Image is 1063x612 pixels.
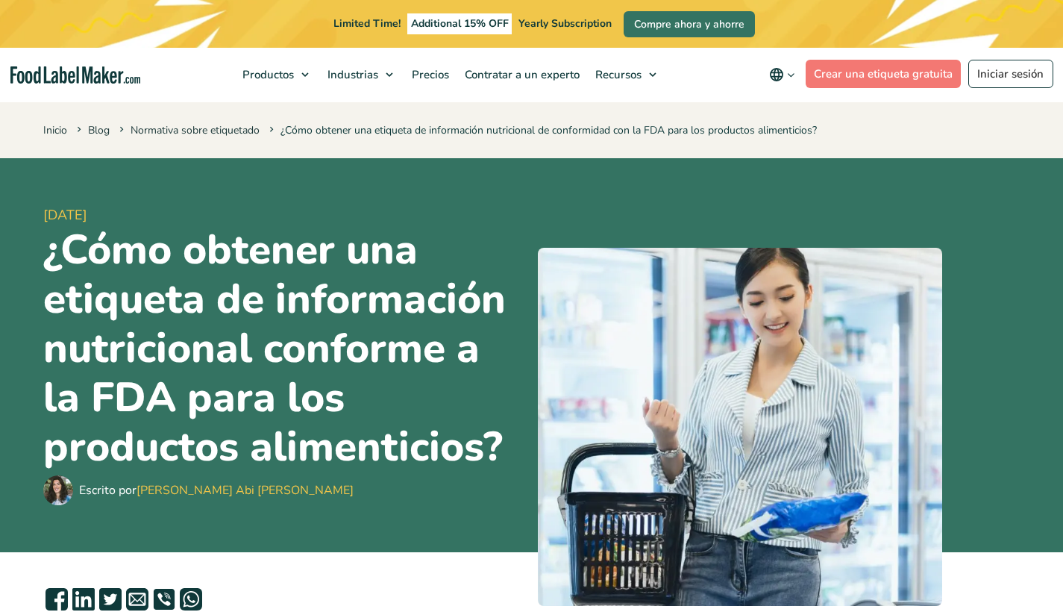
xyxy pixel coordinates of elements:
span: Recursos [591,67,643,82]
span: Productos [238,67,295,82]
a: Crear una etiqueta gratuita [806,60,962,88]
span: [DATE] [43,205,526,225]
a: Normativa sobre etiquetado [131,123,260,137]
a: Compre ahora y ahorre [624,11,755,37]
div: Escrito por [79,481,354,499]
img: niña que lee la etiqueta de información nutricional de los productos alimenticios mientras hace l... [538,248,942,607]
span: Contratar a un experto [460,67,581,82]
a: Industrias [320,48,401,102]
span: Yearly Subscription [518,16,612,31]
a: [PERSON_NAME] Abi [PERSON_NAME] [137,482,354,499]
a: Recursos [588,48,664,102]
span: ¿Cómo obtener una etiqueta de información nutricional de conformidad con la FDA para los producto... [266,123,817,137]
span: Industrias [323,67,380,82]
a: Inicio [43,123,67,137]
a: Blog [88,123,110,137]
h1: ¿Cómo obtener una etiqueta de información nutricional conforme a la FDA para los productos alimen... [43,225,526,472]
a: Productos [235,48,316,102]
span: Additional 15% OFF [407,13,512,34]
span: Limited Time! [333,16,401,31]
img: Maria Abi Hanna - Etiquetadora de alimentos [43,475,73,505]
span: Precios [407,67,451,82]
a: Iniciar sesión [968,60,1053,88]
a: Precios [404,48,454,102]
a: Contratar a un experto [457,48,584,102]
